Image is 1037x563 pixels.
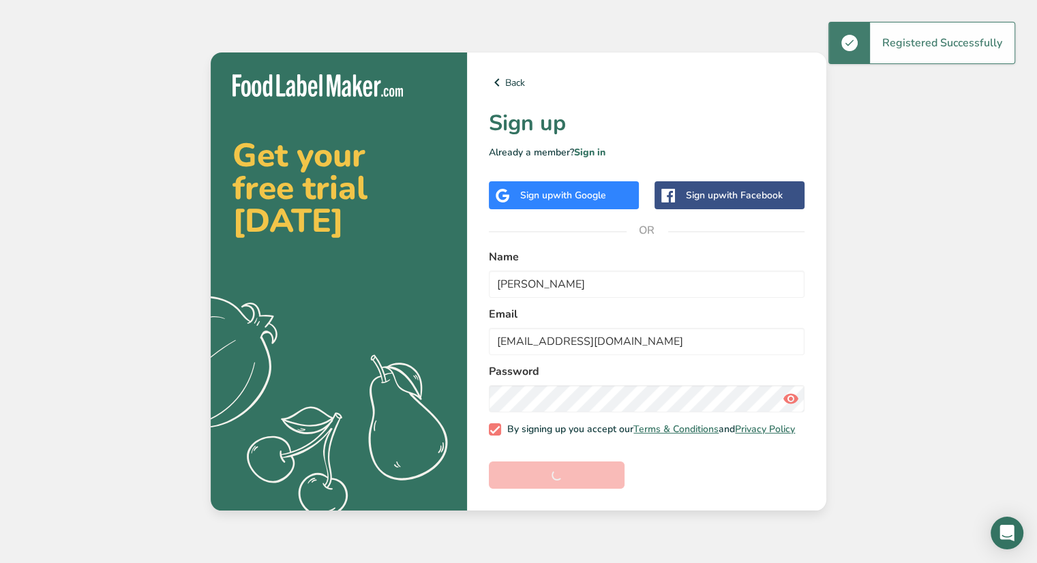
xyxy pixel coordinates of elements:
[520,188,606,202] div: Sign up
[232,139,445,237] h2: Get your free trial [DATE]
[489,363,805,380] label: Password
[633,423,719,436] a: Terms & Conditions
[489,107,805,140] h1: Sign up
[574,146,605,159] a: Sign in
[489,271,805,298] input: John Doe
[489,249,805,265] label: Name
[719,189,783,202] span: with Facebook
[686,188,783,202] div: Sign up
[735,423,795,436] a: Privacy Policy
[232,74,403,97] img: Food Label Maker
[553,189,606,202] span: with Google
[501,423,796,436] span: By signing up you accept our and
[627,210,667,251] span: OR
[991,517,1023,549] div: Open Intercom Messenger
[489,306,805,322] label: Email
[870,22,1015,63] div: Registered Successfully
[489,74,805,91] a: Back
[489,145,805,159] p: Already a member?
[489,328,805,355] input: email@example.com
